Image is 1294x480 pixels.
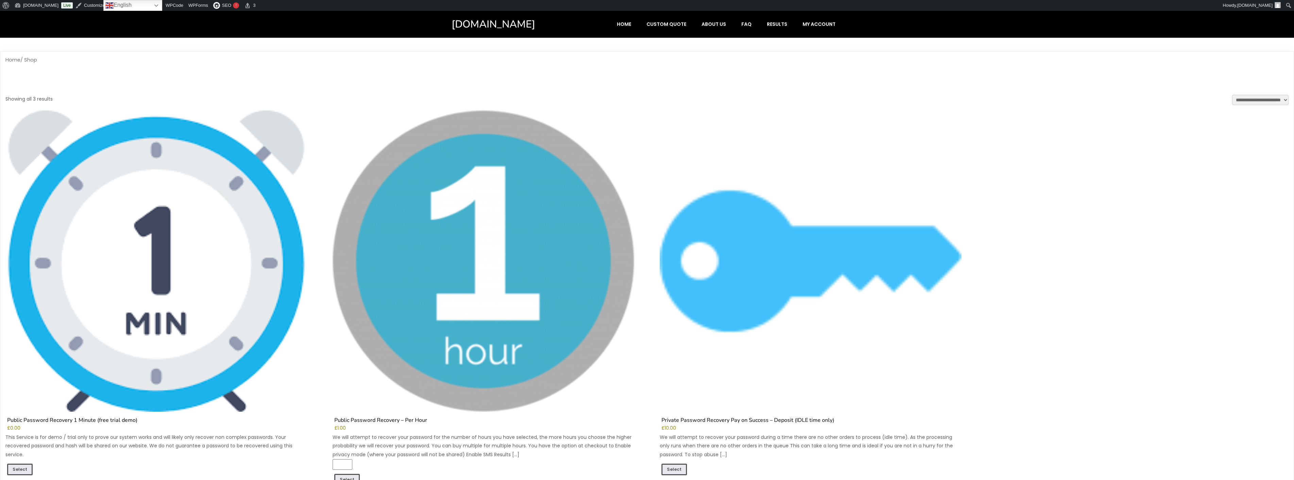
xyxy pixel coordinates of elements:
[334,425,337,431] span: £
[333,459,352,470] input: Product quantity
[617,21,631,27] span: Home
[660,433,961,459] p: We will attempt to recover your password during a time there are no other orders to process (idle...
[1232,95,1289,105] select: Shop order
[333,110,634,426] a: Public Password Recovery – Per Hour
[660,417,961,425] h2: Private Password Recovery Pay on Success – Deposit (IDLE time only)
[660,110,961,412] img: Private Password Recovery Pay on Success - Deposit (IDLE time only)
[7,425,10,431] span: £
[222,3,231,8] span: SEO
[61,2,73,8] a: Live
[661,425,676,431] bdi: 10.00
[661,425,665,431] span: £
[5,68,1289,95] h1: Shop
[233,2,239,8] div: !
[5,417,307,425] h2: Public Password Recovery 1 Minute (free trial demo)
[767,21,787,27] span: Results
[610,18,638,31] a: Home
[333,110,634,412] img: Public Password Recovery - Per Hour
[452,18,564,31] a: [DOMAIN_NAME]
[5,433,307,459] p: This Service is for demo / trial only to prove our system works and will likely only recover non ...
[334,425,346,431] bdi: 1.00
[734,18,759,31] a: FAQ
[646,21,686,27] span: Custom Quote
[1237,3,1273,8] span: [DOMAIN_NAME]
[760,18,794,31] a: Results
[7,425,20,431] bdi: 0.00
[661,464,687,476] a: Add to cart: “Private Password Recovery Pay on Success - Deposit (IDLE time only)”
[5,110,307,412] img: Public Password Recovery 1 Minute (free trial demo)
[7,464,33,476] a: Add to cart: “Public Password Recovery 1 Minute (free trial demo)”
[5,110,307,426] a: Public Password Recovery 1 Minute (free trial demo)
[803,21,836,27] span: My account
[694,18,733,31] a: About Us
[639,18,693,31] a: Custom Quote
[702,21,726,27] span: About Us
[5,57,1289,63] nav: Breadcrumb
[660,110,961,426] a: Private Password Recovery Pay on Success – Deposit (IDLE time only)
[741,21,752,27] span: FAQ
[333,417,634,425] h2: Public Password Recovery – Per Hour
[5,56,20,63] a: Home
[5,95,53,103] p: Showing all 3 results
[105,1,114,10] img: en
[795,18,843,31] a: My account
[333,433,634,459] p: We will attempt to recover your password for the number of hours you have selected, the more hour...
